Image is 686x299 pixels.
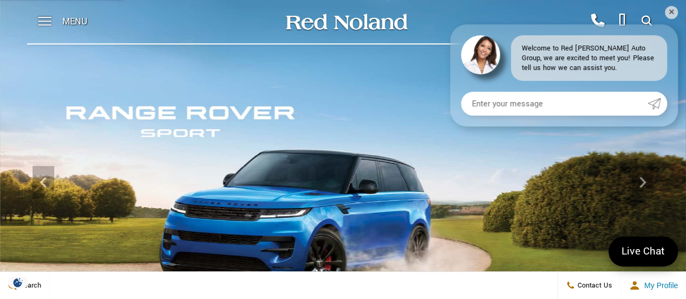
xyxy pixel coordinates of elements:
div: Next [632,166,653,199]
span: Contact Us [575,281,612,290]
div: Previous [33,166,54,199]
a: Live Chat [608,237,678,266]
span: Live Chat [616,244,670,259]
img: Agent profile photo [461,35,500,74]
section: Click to Open Cookie Consent Modal [5,277,30,288]
img: Red Noland Auto Group [284,12,408,31]
input: Enter your message [461,92,647,116]
button: Open user profile menu [621,272,686,299]
div: Welcome to Red [PERSON_NAME] Auto Group, we are excited to meet you! Please tell us how we can as... [511,35,667,81]
span: My Profile [640,281,678,290]
a: Submit [647,92,667,116]
img: Opt-Out Icon [5,277,30,288]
